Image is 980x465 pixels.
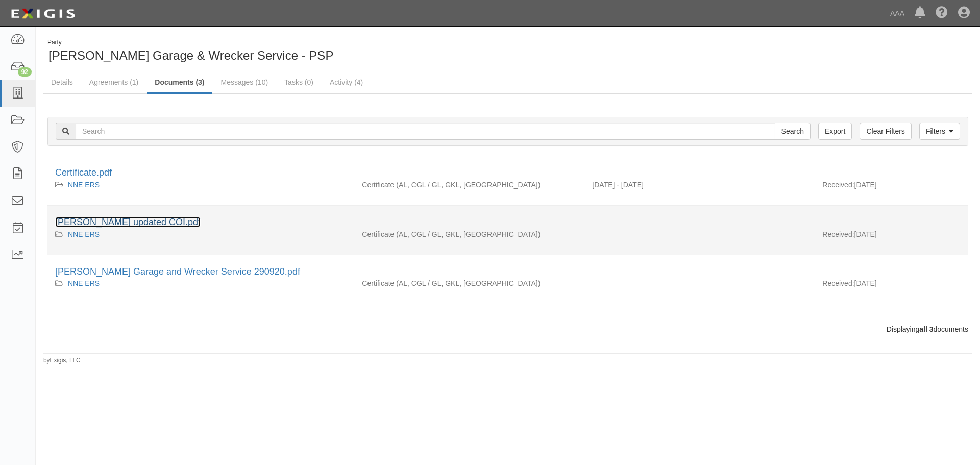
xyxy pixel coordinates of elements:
a: [PERSON_NAME] updated COI.pdf [55,217,201,227]
div: Displaying documents [40,324,976,334]
a: Clear Filters [860,123,911,140]
div: Auto Liability Commercial General Liability / Garage Liability Garage Keepers Liability On-Hook [354,278,584,288]
a: Tasks (0) [277,72,321,92]
span: [PERSON_NAME] Garage & Wrecker Service - PSP [48,48,333,62]
input: Search [76,123,775,140]
a: [PERSON_NAME] Garage and Wrecker Service 290920.pdf [55,266,300,277]
p: Received: [822,229,854,239]
div: [DATE] [815,278,968,293]
a: Documents (3) [147,72,212,94]
a: AAA [885,3,910,23]
p: Received: [822,278,854,288]
div: Kim's Garage & Wrecker Service - PSP [43,38,500,64]
div: Kim's Garage and Wrecker Service 290920.pdf [55,265,961,279]
div: NNE ERS [55,180,347,190]
div: [DATE] [815,229,968,244]
a: Activity (4) [322,72,371,92]
div: 92 [18,67,32,77]
i: Help Center - Complianz [936,7,948,19]
div: Certificate.pdf [55,166,961,180]
div: [DATE] [815,180,968,195]
div: Effective - Expiration [584,229,815,230]
a: NNE ERS [68,230,100,238]
a: Messages (10) [213,72,276,92]
div: Kims updated COI.pdf [55,216,961,229]
a: Export [818,123,852,140]
input: Search [775,123,811,140]
a: Exigis, LLC [50,357,81,364]
a: Agreements (1) [82,72,146,92]
div: Effective - Expiration [584,278,815,279]
div: Effective 10/16/2024 - Expiration 10/16/2025 [584,180,815,190]
p: Received: [822,180,854,190]
div: Auto Liability Commercial General Liability / Garage Liability Garage Keepers Liability On-Hook [354,180,584,190]
b: all 3 [919,325,933,333]
div: NNE ERS [55,278,347,288]
div: Party [47,38,333,47]
div: NNE ERS [55,229,347,239]
a: Certificate.pdf [55,167,112,178]
small: by [43,356,81,365]
a: NNE ERS [68,181,100,189]
a: NNE ERS [68,279,100,287]
a: Filters [919,123,960,140]
img: logo-5460c22ac91f19d4615b14bd174203de0afe785f0fc80cf4dbbc73dc1793850b.png [8,5,78,23]
a: Details [43,72,81,92]
div: Auto Liability Commercial General Liability / Garage Liability Garage Keepers Liability On-Hook [354,229,584,239]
